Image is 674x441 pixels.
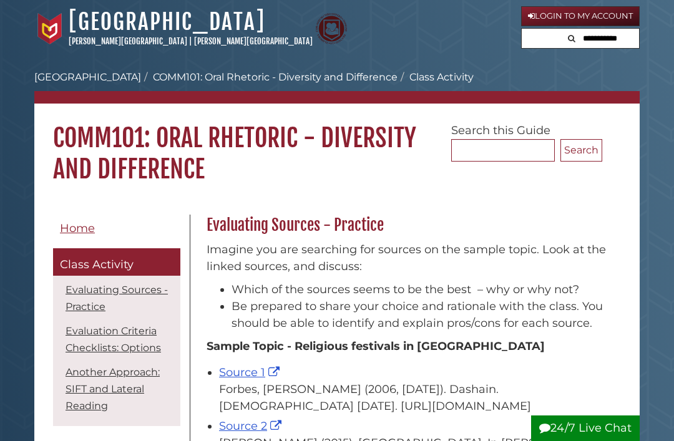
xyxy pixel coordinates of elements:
a: [PERSON_NAME][GEOGRAPHIC_DATA] [194,36,313,46]
span: Home [60,221,95,235]
li: Be prepared to share your choice and rationale with the class. You should be able to identify and... [232,298,614,332]
li: Class Activity [398,70,474,85]
a: Another Approach: SIFT and Lateral Reading [66,366,160,412]
button: Search [564,29,579,46]
h2: Evaluating Sources - Practice [200,215,620,235]
a: Class Activity [53,248,180,276]
nav: breadcrumb [34,70,640,104]
i: Search [568,34,575,42]
h1: COMM101: Oral Rhetoric - Diversity and Difference [34,104,640,185]
button: Search [560,139,602,162]
a: [GEOGRAPHIC_DATA] [69,8,265,36]
div: Forbes, [PERSON_NAME] (2006, [DATE]). Dashain. [DEMOGRAPHIC_DATA] [DATE]. [URL][DOMAIN_NAME] [219,381,614,415]
span: Class Activity [60,258,134,271]
button: 24/7 Live Chat [531,415,640,441]
a: Evaluating Sources - Practice [66,284,168,313]
span: | [189,36,192,46]
div: Guide Pages [53,215,180,432]
p: Imagine you are searching for sources on the sample topic. Look at the linked sources, and discuss: [207,241,614,275]
li: Which of the sources seems to be the best – why or why not? [232,281,614,298]
a: Source 1 [219,366,283,379]
a: Source 2 [219,419,285,433]
strong: Sample Topic - Religious festivals in [GEOGRAPHIC_DATA] [207,339,545,353]
img: Calvin Theological Seminary [316,13,347,44]
a: Home [53,215,180,243]
img: Calvin University [34,13,66,44]
a: [PERSON_NAME][GEOGRAPHIC_DATA] [69,36,187,46]
a: Evaluation Criteria Checklists: Options [66,325,161,354]
a: COMM101: Oral Rhetoric - Diversity and Difference [153,71,398,83]
a: Login to My Account [521,6,640,26]
a: [GEOGRAPHIC_DATA] [34,71,141,83]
